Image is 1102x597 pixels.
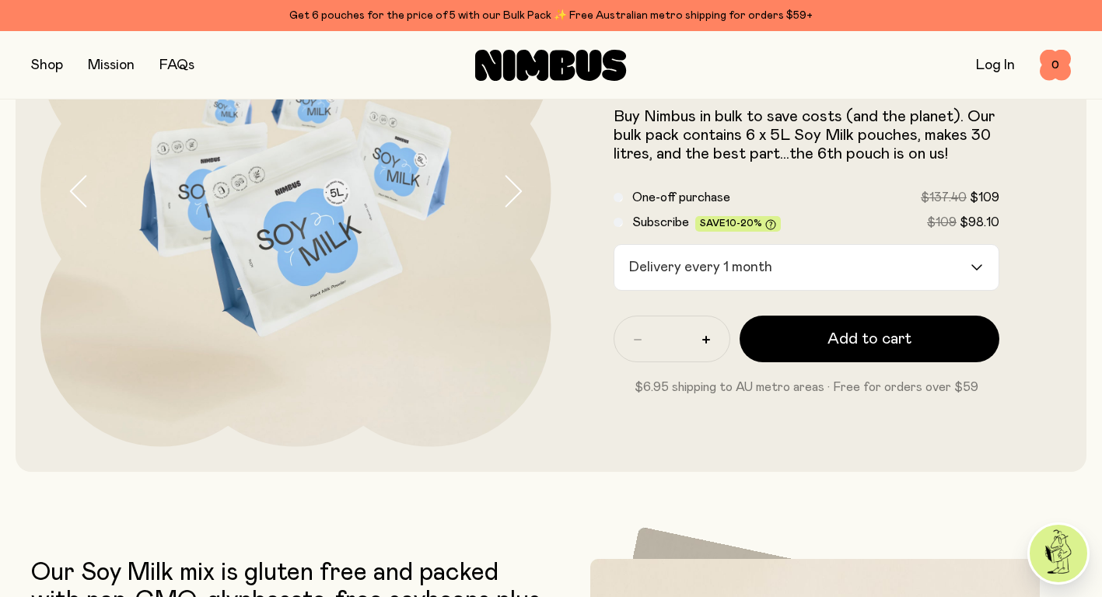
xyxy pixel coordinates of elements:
[88,58,135,72] a: Mission
[632,216,689,229] span: Subscribe
[960,216,999,229] span: $98.10
[700,218,776,230] span: Save
[614,109,995,162] span: Buy Nimbus in bulk to save costs (and the planet). Our bulk pack contains 6 x 5L Soy Milk pouches...
[726,218,762,228] span: 10-20%
[614,244,1000,291] div: Search for option
[614,378,1000,396] p: $6.95 shipping to AU metro areas · Free for orders over $59
[159,58,194,72] a: FAQs
[970,191,999,204] span: $109
[778,245,970,290] input: Search for option
[31,6,1071,25] div: Get 6 pouches for the price of 5 with our Bulk Pack ✨ Free Australian metro shipping for orders $59+
[827,328,911,350] span: Add to cart
[632,191,730,204] span: One-off purchase
[740,316,1000,362] button: Add to cart
[625,245,777,290] span: Delivery every 1 month
[921,191,967,204] span: $137.40
[1030,525,1087,582] img: agent
[927,216,957,229] span: $109
[1040,50,1071,81] button: 0
[976,58,1015,72] a: Log In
